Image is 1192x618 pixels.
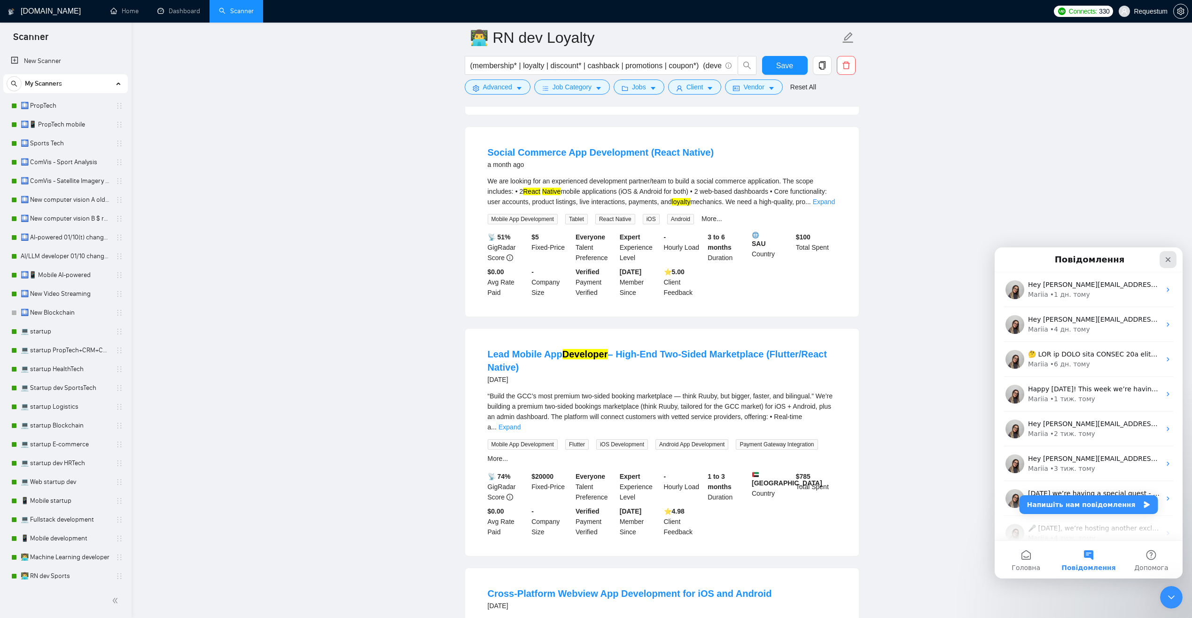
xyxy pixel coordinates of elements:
b: Verified [576,507,600,515]
span: iOS [643,214,660,224]
mark: loyalty [672,198,691,206]
div: Member Since [618,267,662,298]
b: - [664,473,666,480]
span: holder [116,554,123,561]
span: Advanced [483,82,512,92]
div: Mariia [33,182,54,191]
div: a month ago [488,159,714,170]
a: homeHome [110,7,139,15]
b: 📡 74% [488,473,511,480]
b: $0.00 [488,507,504,515]
span: My Scanners [25,74,62,93]
img: Profile image for Mariia [11,137,30,156]
mark: React [523,188,540,195]
b: 📡 51% [488,233,511,241]
div: Country [750,471,794,502]
div: Client Feedback [662,506,706,537]
a: 💻 Startup dev SportsTech [21,379,110,397]
span: holder [116,140,123,147]
b: - [664,233,666,241]
b: Everyone [576,473,605,480]
div: We are looking for an experienced development partner/team to build a social commerce application... [488,176,836,207]
a: 🛄 AI-powered 01/10(t) changed end [21,228,110,247]
div: Talent Preference [574,232,618,263]
span: delete [837,61,855,70]
b: - [531,507,534,515]
span: Повідомлення [67,317,121,324]
span: Головна [17,317,46,324]
span: ... [805,198,811,206]
b: 1 to 3 months [708,473,732,491]
span: double-left [112,596,121,605]
span: caret-down [707,85,713,92]
a: 🛄 ComVis - Sport Analysis [21,153,110,172]
div: Member Since [618,506,662,537]
span: holder [116,572,123,580]
div: Payment Verified [574,506,618,537]
a: 💻 startup [21,322,110,341]
a: 💻 startup HealthTech [21,360,110,379]
a: 🛄 Sports Tech [21,134,110,153]
div: Fixed-Price [530,232,574,263]
a: 💻 startup PropTech+CRM+Construction [21,341,110,360]
a: 💻 Fullstack development [21,510,110,529]
a: 💻 startup dev HRTech [21,454,110,473]
img: Profile image for Mariia [11,103,30,121]
b: [GEOGRAPHIC_DATA] [752,471,822,487]
a: 💻 startup Blockchain [21,416,110,435]
b: ⭐️ 5.00 [664,268,685,276]
img: logo [8,4,15,19]
button: barsJob Categorycaret-down [534,79,610,95]
b: Expert [620,473,640,480]
a: 🛄 New Video Streaming [21,285,110,303]
span: user [1121,8,1128,15]
span: holder [116,403,123,411]
div: • 1 дн. тому [55,42,95,52]
button: Напишіть нам повідомлення [25,248,164,267]
span: Допомога [140,317,173,324]
mark: Developer [562,349,608,359]
span: setting [1174,8,1188,15]
a: 💻 Web startup dev [21,473,110,491]
button: Допомога [125,293,188,331]
div: Company Size [530,267,574,298]
div: GigRadar Score [486,232,530,263]
b: [DATE] [620,268,641,276]
span: holder [116,253,123,260]
a: Reset All [790,82,816,92]
span: info-circle [725,63,732,69]
a: AI/LLM developer 01/10 changed end [21,247,110,266]
span: holder [116,196,123,204]
span: holder [116,497,123,505]
a: 🛄📱 PropTech mobile [21,115,110,134]
span: Flutter [565,439,589,450]
span: Payment Gateway Integration [736,439,818,450]
div: GigRadar Score [486,471,530,502]
span: holder [116,478,123,486]
img: upwork-logo.png [1058,8,1066,15]
div: [DATE] [488,600,772,611]
div: Mariia [33,42,54,52]
span: search [738,61,756,70]
input: Scanner name... [470,26,840,49]
b: $0.00 [488,268,504,276]
a: 🛄 New Blockchain [21,303,110,322]
div: Hourly Load [662,232,706,263]
span: holder [116,328,123,335]
span: holder [116,102,123,110]
a: Expand [813,198,835,206]
div: Talent Preference [574,471,618,502]
a: 🛄📱 Mobile AI-powered [21,266,110,285]
div: Experience Level [618,471,662,502]
span: holder [116,290,123,298]
span: Connects: [1069,6,1097,16]
a: 👨‍💻 RN dev Sports [21,567,110,586]
span: holder [116,535,123,542]
li: New Scanner [3,52,128,71]
div: Hourly Load [662,471,706,502]
span: info-circle [506,494,513,500]
button: Save [762,56,808,75]
div: Duration [706,471,750,502]
iframe: Intercom live chat [1160,586,1183,609]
